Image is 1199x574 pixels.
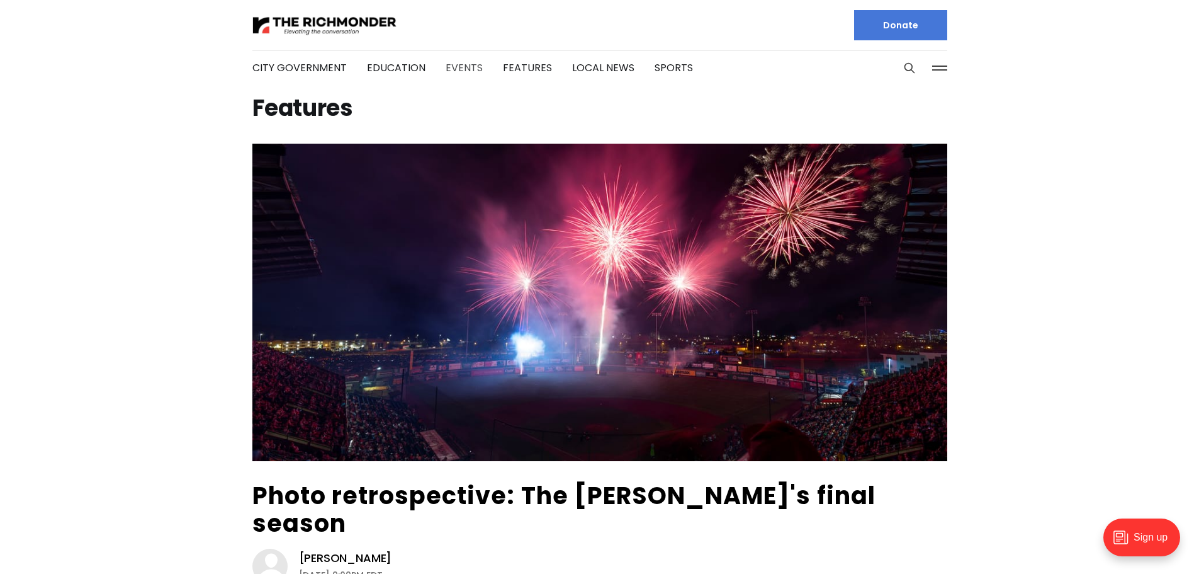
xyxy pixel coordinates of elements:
a: [PERSON_NAME] [299,551,392,566]
a: Sports [655,60,693,75]
iframe: portal-trigger [1093,512,1199,574]
a: Photo retrospective: The [PERSON_NAME]'s final season [252,479,875,540]
a: Donate [854,10,947,40]
img: The Richmonder [252,14,397,37]
a: Education [367,60,425,75]
a: City Government [252,60,347,75]
h1: Features [252,98,947,118]
button: Search this site [900,59,919,77]
a: Features [503,60,552,75]
a: Events [446,60,483,75]
a: Local News [572,60,634,75]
